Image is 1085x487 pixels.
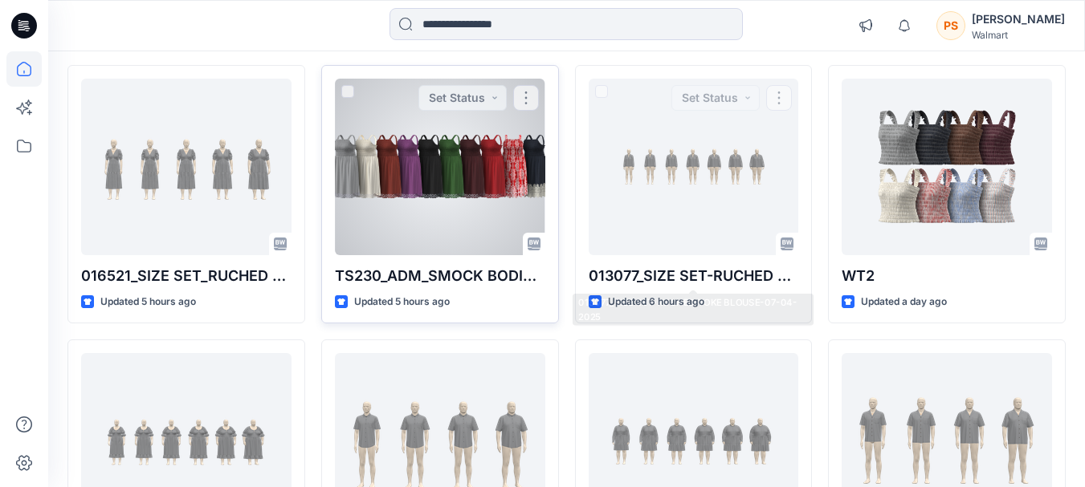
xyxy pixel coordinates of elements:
[100,294,196,310] p: Updated 5 hours ago
[335,79,545,255] a: TS230_ADM_SMOCK BODICE MINI DRESS
[81,79,292,255] a: 016521_SIZE SET_RUCHED SLV EMPIRE MIDI DRESS (26-07-25)
[589,265,799,287] p: 013077_SIZE SET-RUCHED YOKE BLOUSE-07-04-2025
[842,79,1052,255] a: WT2
[608,294,704,310] p: Updated 6 hours ago
[589,79,799,255] a: 013077_SIZE SET-RUCHED YOKE BLOUSE-07-04-2025
[861,294,947,310] p: Updated a day ago
[81,265,292,287] p: 016521_SIZE SET_RUCHED SLV EMPIRE MIDI DRESS ([DATE])
[972,29,1065,41] div: Walmart
[936,11,965,40] div: PS
[335,265,545,287] p: TS230_ADM_SMOCK BODICE MINI DRESS
[842,265,1052,287] p: WT2
[354,294,450,310] p: Updated 5 hours ago
[972,10,1065,29] div: [PERSON_NAME]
